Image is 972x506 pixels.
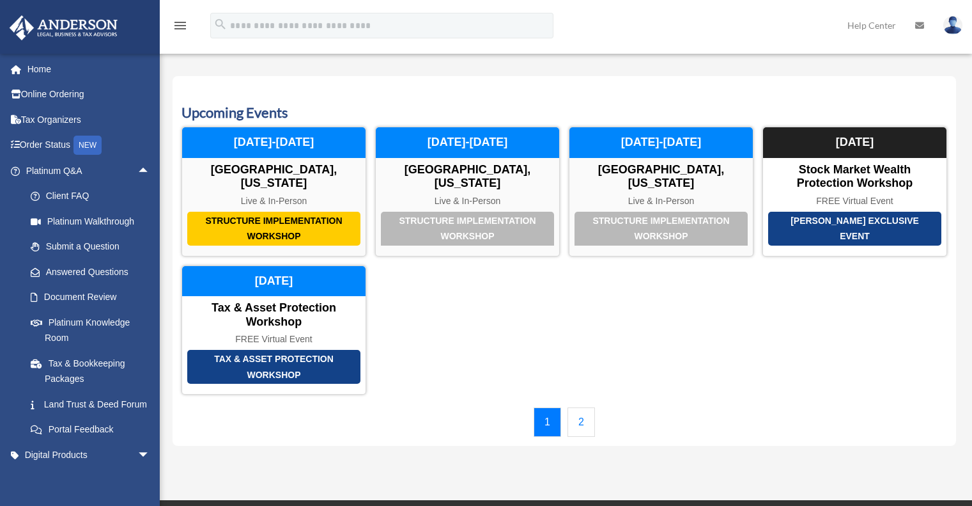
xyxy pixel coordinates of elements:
span: arrow_drop_down [137,442,163,468]
i: menu [173,18,188,33]
a: Online Ordering [9,82,169,107]
div: [GEOGRAPHIC_DATA], [US_STATE] [376,163,559,191]
a: menu [173,22,188,33]
div: Live & In-Person [569,196,753,207]
div: Tax & Asset Protection Workshop [182,301,366,329]
a: Structure Implementation Workshop [GEOGRAPHIC_DATA], [US_STATE] Live & In-Person [DATE]-[DATE] [375,127,560,256]
a: Tax Organizers [9,107,169,132]
div: FREE Virtual Event [763,196,946,207]
a: Land Trust & Deed Forum [18,391,169,417]
div: [PERSON_NAME] Exclusive Event [768,212,941,246]
h3: Upcoming Events [181,103,947,123]
a: Portal Feedback [18,417,169,443]
i: search [213,17,228,31]
div: [DATE]-[DATE] [376,127,559,158]
div: [DATE]-[DATE] [182,127,366,158]
a: Home [9,56,169,82]
img: User Pic [943,16,962,35]
a: Client FAQ [18,184,169,209]
div: FREE Virtual Event [182,334,366,345]
a: Order StatusNEW [9,132,169,159]
a: 1 [534,407,561,437]
a: Tax & Asset Protection Workshop Tax & Asset Protection Workshop FREE Virtual Event [DATE] [181,265,366,395]
a: Platinum Walkthrough [18,209,169,234]
a: Document Review [18,285,169,310]
div: Live & In-Person [376,196,559,207]
a: Structure Implementation Workshop [GEOGRAPHIC_DATA], [US_STATE] Live & In-Person [DATE]-[DATE] [569,127,753,256]
a: Answered Questions [18,259,169,285]
a: [PERSON_NAME] Exclusive Event Stock Market Wealth Protection Workshop FREE Virtual Event [DATE] [762,127,947,256]
div: [DATE] [763,127,946,158]
div: [GEOGRAPHIC_DATA], [US_STATE] [182,163,366,191]
div: Live & In-Person [182,196,366,207]
div: [GEOGRAPHIC_DATA], [US_STATE] [569,163,753,191]
div: Structure Implementation Workshop [575,212,748,246]
a: Submit a Question [18,234,169,260]
a: Tax & Bookkeeping Packages [18,351,169,391]
img: Anderson Advisors Platinum Portal [6,15,121,40]
div: NEW [73,136,102,155]
div: Stock Market Wealth Protection Workshop [763,163,946,191]
div: [DATE]-[DATE] [569,127,753,158]
a: Structure Implementation Workshop [GEOGRAPHIC_DATA], [US_STATE] Live & In-Person [DATE]-[DATE] [181,127,366,256]
span: arrow_drop_up [137,158,163,184]
div: [DATE] [182,266,366,297]
div: Structure Implementation Workshop [187,212,360,246]
a: 2 [567,407,595,437]
a: Digital Productsarrow_drop_down [9,442,169,468]
a: Platinum Knowledge Room [18,310,169,351]
div: Structure Implementation Workshop [381,212,554,246]
div: Tax & Asset Protection Workshop [187,350,360,384]
a: Platinum Q&Aarrow_drop_up [9,158,169,184]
